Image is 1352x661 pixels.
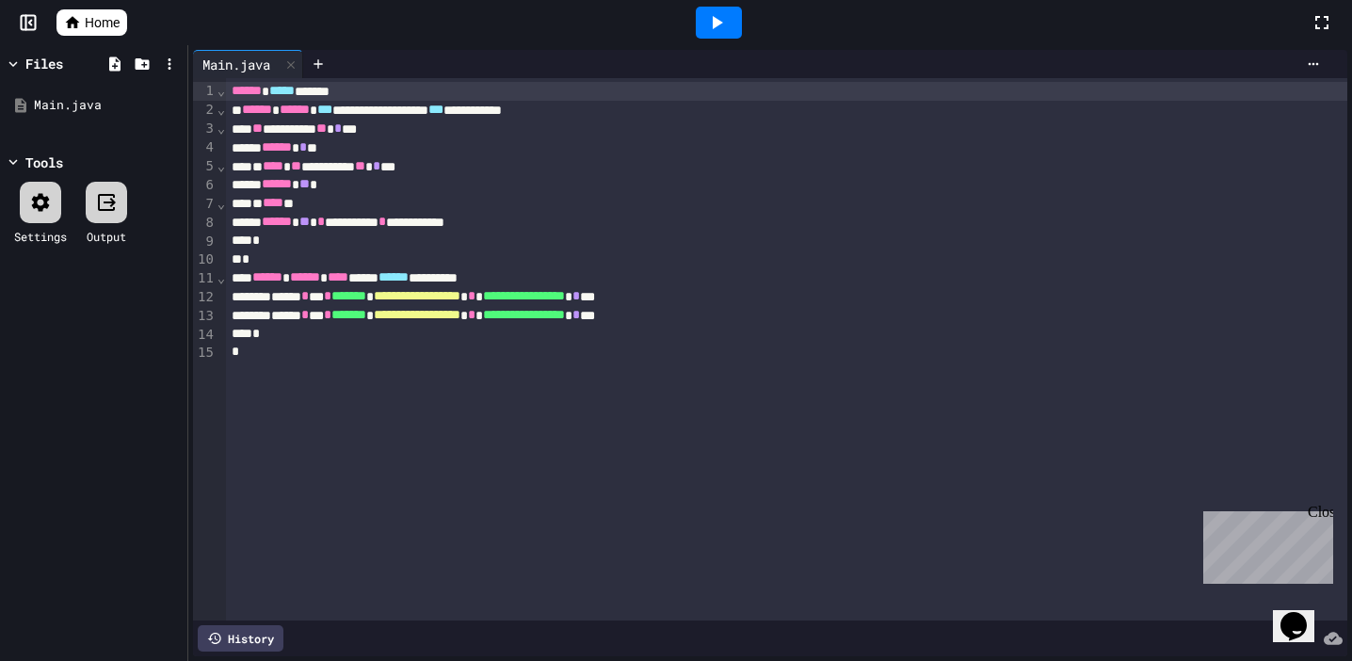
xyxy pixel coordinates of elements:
span: Fold line [217,196,226,211]
div: Tools [25,153,63,172]
div: 1 [193,82,217,101]
iframe: chat widget [1273,586,1333,642]
div: Output [87,228,126,245]
span: Fold line [217,270,226,285]
div: 3 [193,120,217,138]
div: 6 [193,176,217,195]
div: Main.java [193,55,280,74]
div: 9 [193,233,217,251]
div: 4 [193,138,217,157]
div: History [198,625,283,652]
div: Main.java [193,50,303,78]
div: 7 [193,195,217,214]
span: Home [85,13,120,32]
div: 12 [193,288,217,307]
div: 10 [193,250,217,269]
div: 15 [193,344,217,363]
span: Fold line [217,83,226,98]
div: Main.java [34,96,181,115]
div: 13 [193,307,217,326]
div: 5 [193,157,217,176]
div: 2 [193,101,217,120]
div: 11 [193,269,217,288]
div: Files [25,54,63,73]
div: Chat with us now!Close [8,8,130,120]
a: Home [56,9,127,36]
div: 14 [193,326,217,345]
div: 8 [193,214,217,233]
span: Fold line [217,121,226,136]
div: Settings [14,228,67,245]
span: Fold line [217,158,226,173]
span: Fold line [217,102,226,117]
iframe: chat widget [1196,504,1333,584]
